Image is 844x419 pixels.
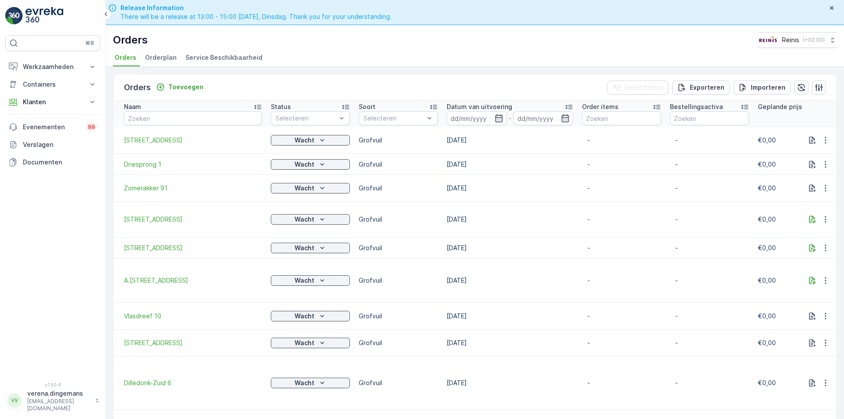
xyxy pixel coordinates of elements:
[582,102,618,111] p: Order items
[124,215,262,224] span: [STREET_ADDRESS]
[120,12,392,21] span: There will be a release at 13:00 - 15:00 [DATE], Dinsdag. Thank you for your understanding.
[758,312,776,320] span: €0,00
[5,7,23,25] img: logo
[513,111,574,125] input: dd/mm/yyyy
[690,83,724,92] p: Exporteren
[295,184,314,193] p: Wacht
[23,140,97,149] p: Verslagen
[587,136,656,145] p: -
[124,244,262,252] span: [STREET_ADDRESS]
[124,136,262,145] span: [STREET_ADDRESS]
[124,136,262,145] a: Iepenlaan 4a
[295,379,314,387] p: Wacht
[442,259,578,303] td: [DATE]
[587,339,656,347] p: -
[276,114,336,123] p: Selecteren
[359,379,438,387] p: Grofvuil
[675,215,744,224] p: -
[758,160,776,168] span: €0,00
[359,184,438,193] p: Grofvuil
[675,276,744,285] p: -
[124,160,262,169] a: Driesprong 1
[587,215,656,224] p: -
[271,214,350,225] button: Wacht
[364,114,424,123] p: Selecteren
[295,215,314,224] p: Wacht
[758,277,776,284] span: €0,00
[5,76,100,93] button: Containers
[271,338,350,348] button: Wacht
[442,154,578,175] td: [DATE]
[7,393,22,408] div: VV
[675,312,744,321] p: -
[115,53,136,62] span: Orders
[5,153,100,171] a: Documenten
[124,339,262,347] a: Verdilaan 185
[607,80,669,95] button: Reset filters
[85,40,94,47] p: ⌘B
[442,357,578,410] td: [DATE]
[271,378,350,388] button: Wacht
[675,160,744,169] p: -
[670,111,749,125] input: Zoeken
[447,111,507,125] input: dd/mm/yyyy
[23,98,83,106] p: Klanten
[23,158,97,167] p: Documenten
[27,398,91,412] p: [EMAIL_ADDRESS][DOMAIN_NAME]
[587,276,656,285] p: -
[672,80,730,95] button: Exporteren
[733,80,791,95] button: Importeren
[271,243,350,253] button: Wacht
[751,83,786,92] p: Importeren
[675,184,744,193] p: -
[124,81,151,94] p: Orders
[758,32,837,48] button: Reinis(+02:00)
[359,136,438,145] p: Grofvuil
[359,215,438,224] p: Grofvuil
[359,244,438,252] p: Grofvuil
[758,339,776,346] span: €0,00
[5,136,100,153] a: Verslagen
[359,339,438,347] p: Grofvuil
[124,312,262,321] a: Vlasdreef 10
[25,7,63,25] img: logo_light-DOdMpM7g.png
[582,111,661,125] input: Zoeken
[758,184,776,192] span: €0,00
[803,36,825,44] p: ( +02:00 )
[442,127,578,154] td: [DATE]
[186,53,262,62] span: Service Beschikbaarheid
[23,62,83,71] p: Werkzaamheden
[758,244,776,251] span: €0,00
[587,312,656,321] p: -
[145,53,177,62] span: Orderplan
[359,276,438,285] p: Grofvuil
[442,330,578,357] td: [DATE]
[587,160,656,169] p: -
[587,244,656,252] p: -
[23,80,83,89] p: Containers
[442,237,578,259] td: [DATE]
[124,102,141,111] p: Naam
[359,160,438,169] p: Grofvuil
[27,389,91,398] p: verena.dingemans
[5,93,100,111] button: Klanten
[758,136,776,144] span: €0,00
[271,275,350,286] button: Wacht
[675,136,744,145] p: -
[5,58,100,76] button: Werkzaamheden
[271,102,291,111] p: Status
[124,276,262,285] a: A.Diepenbrockstraat 10
[124,111,262,125] input: Zoeken
[295,276,314,285] p: Wacht
[88,124,95,131] p: 99
[168,83,204,91] p: Toevoegen
[295,244,314,252] p: Wacht
[442,202,578,237] td: [DATE]
[124,184,262,193] a: Zomerakker 91
[124,276,262,285] span: A.[STREET_ADDRESS]
[359,312,438,321] p: Grofvuil
[124,339,262,347] span: [STREET_ADDRESS]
